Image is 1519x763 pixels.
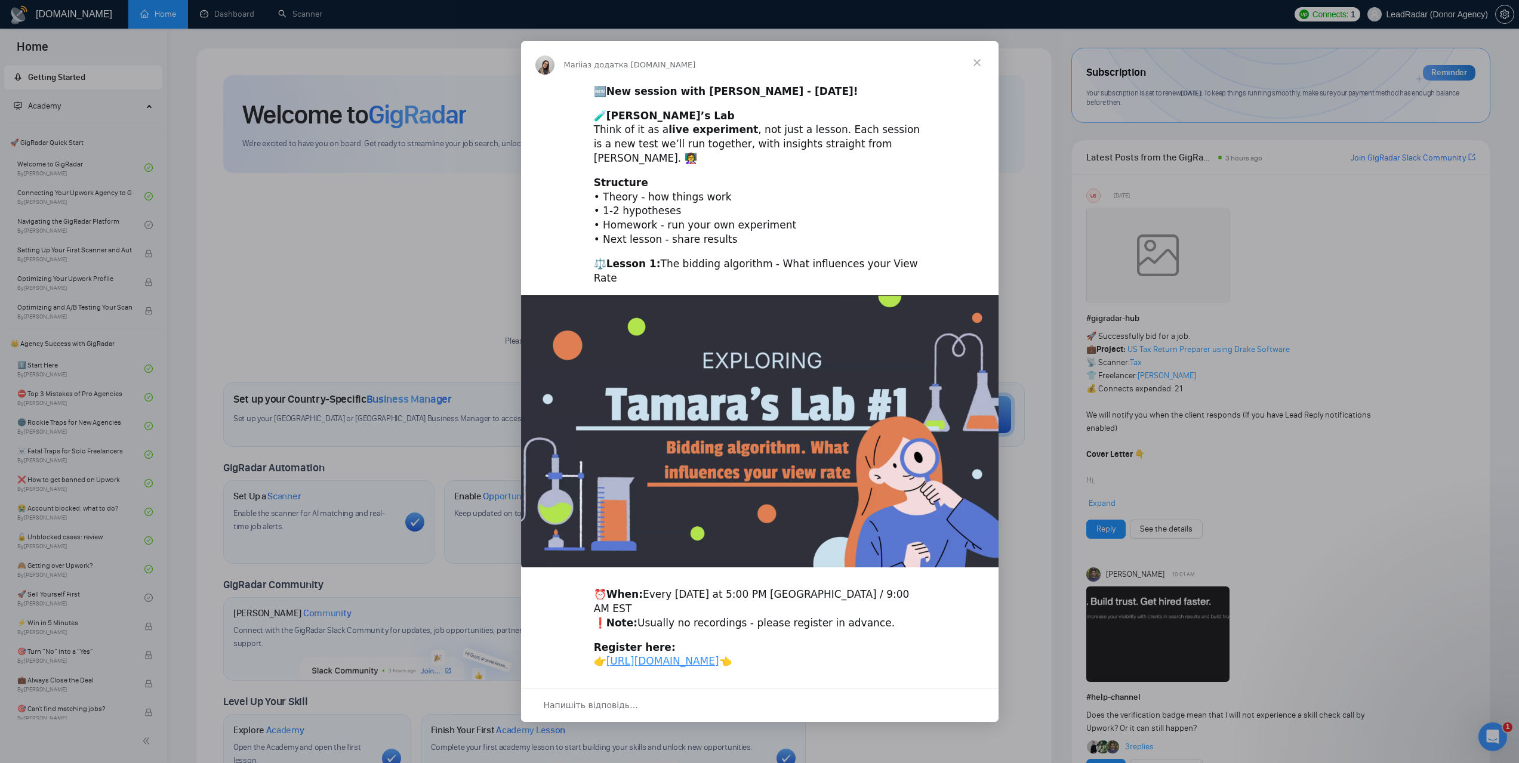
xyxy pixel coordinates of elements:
div: ⏰ Every [DATE] at 5:00 PM [GEOGRAPHIC_DATA] / 9:00 AM EST ❗ Usually no recordings - please regist... [594,588,926,630]
div: • Theory - how things work • 1-2 hypotheses • Homework - run your own experiment • Next lesson - ... [594,176,926,247]
span: з додатка [DOMAIN_NAME] [587,60,695,69]
b: Note: [606,617,637,629]
div: Відкрити бесіду й відповісти [521,688,999,722]
b: When: [606,588,643,600]
b: New session with [PERSON_NAME] - [DATE]! [606,85,858,97]
b: Lesson 1: [606,258,661,270]
div: 🆕 [594,85,926,99]
b: Register here: [594,641,676,653]
div: 👉 👈 [594,641,926,669]
img: Profile image for Mariia [535,55,554,75]
div: ⚖️ The bidding algorithm - What influences your View Rate [594,257,926,286]
span: Напишіть відповідь… [544,697,639,713]
span: Mariia [564,60,588,69]
div: 🧪 Think of it as a , not just a lesson. Each session is a new test we’ll run together, with insig... [594,109,926,166]
b: Structure [594,177,648,189]
b: [PERSON_NAME]’s Lab [606,110,735,122]
span: Закрити [956,41,999,84]
a: [URL][DOMAIN_NAME] [606,655,719,667]
b: live experiment [668,123,758,135]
